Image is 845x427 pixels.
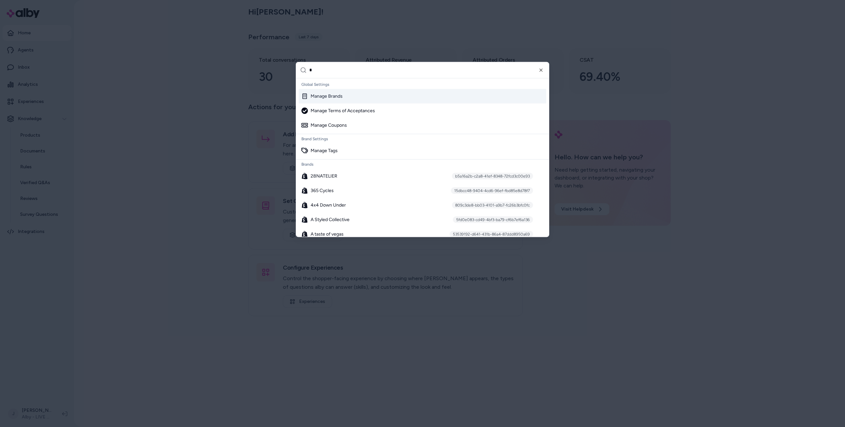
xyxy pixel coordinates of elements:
[311,231,344,237] span: A taste of vegas
[301,107,375,114] div: Manage Terms of Acceptances
[301,147,338,154] div: Manage Tags
[450,231,533,237] div: 53539192-d641-431b-86a4-87ddd8950a69
[311,216,350,223] span: A Styled Collective
[452,202,533,208] div: 809c3de8-bb03-4101-a9b7-fc26b3bfc0fc
[311,187,334,194] span: 365 Cycles
[301,122,347,128] div: Manage Coupons
[299,134,546,143] div: Brand Settings
[299,80,546,89] div: Global Settings
[311,173,337,179] span: 28NATELIER
[301,93,343,99] div: Manage Brands
[451,187,533,194] div: 15dbcc48-9404-4cd6-96ef-fbd85e8d78f7
[299,159,546,169] div: Brands
[452,173,533,179] div: b5a16a2b-c2a8-41ef-8348-72fcd3c00e93
[453,216,533,223] div: 5fd0e083-cd49-4bf3-ba79-cf6b7ef6a136
[311,202,346,208] span: 4x4 Down Under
